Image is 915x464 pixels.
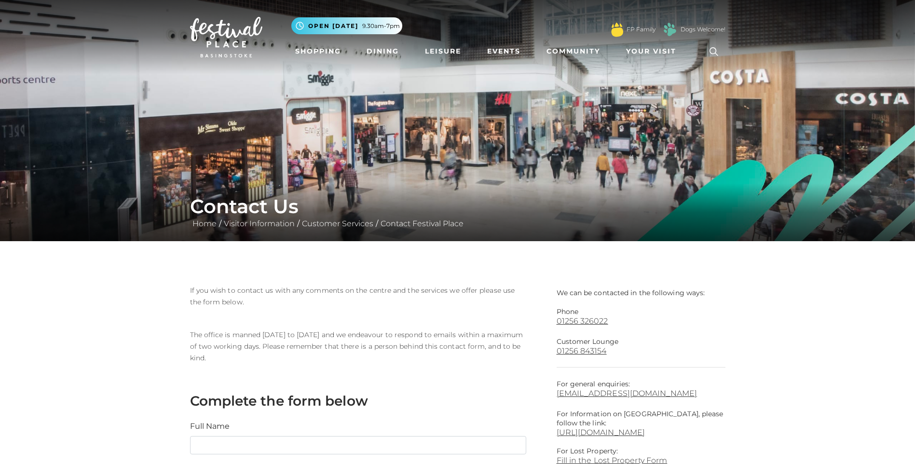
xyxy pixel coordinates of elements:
a: [EMAIL_ADDRESS][DOMAIN_NAME] [557,389,725,398]
a: Contact Festival Place [378,219,466,228]
p: Phone [557,307,725,316]
p: For Lost Property: [557,447,725,456]
span: Your Visit [626,46,676,56]
h1: Contact Us [190,195,725,218]
a: FP Family [627,25,656,34]
p: For Information on [GEOGRAPHIC_DATA], please follow the link: [557,409,725,428]
a: Events [483,42,524,60]
a: Shopping [291,42,345,60]
span: 9.30am-7pm [362,22,400,30]
img: Festival Place Logo [190,17,262,57]
a: [URL][DOMAIN_NAME] [557,428,645,437]
p: Customer Lounge [557,337,725,346]
p: The office is manned [DATE] to [DATE] and we endeavour to respond to emails within a maximum of t... [190,329,526,364]
a: 01256 326022 [557,316,725,326]
span: Open [DATE] [308,22,358,30]
a: Your Visit [622,42,685,60]
a: 01256 843154 [557,346,725,355]
a: Visitor Information [221,219,297,228]
label: Full Name [190,421,230,432]
a: Home [190,219,219,228]
a: Dogs Welcome! [681,25,725,34]
h3: Complete the form below [190,393,526,409]
p: We can be contacted in the following ways: [557,285,725,298]
a: Dining [363,42,403,60]
a: Customer Services [300,219,376,228]
a: Community [543,42,604,60]
a: Leisure [421,42,465,60]
div: / / / [183,195,733,230]
button: Open [DATE] 9.30am-7pm [291,17,402,34]
p: For general enquiries: [557,380,725,398]
p: If you wish to contact us with any comments on the centre and the services we offer please use th... [190,285,526,308]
